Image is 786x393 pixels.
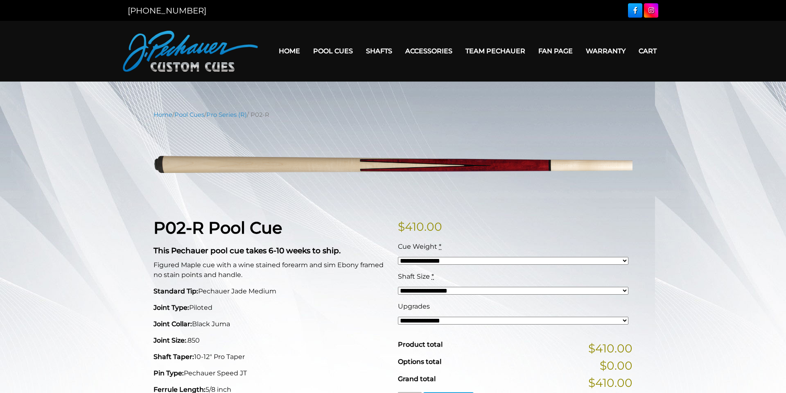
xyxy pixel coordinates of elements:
[272,41,307,61] a: Home
[174,111,204,118] a: Pool Cues
[154,353,194,361] strong: Shaft Taper:
[154,111,172,118] a: Home
[600,357,632,374] span: $0.00
[154,352,388,362] p: 10-12" Pro Taper
[399,41,459,61] a: Accessories
[398,220,405,234] span: $
[154,369,184,377] strong: Pin Type:
[154,320,192,328] strong: Joint Collar:
[532,41,579,61] a: Fan Page
[632,41,663,61] a: Cart
[128,6,206,16] a: [PHONE_NUMBER]
[154,287,198,295] strong: Standard Tip:
[398,273,430,280] span: Shaft Size
[154,304,189,311] strong: Joint Type:
[359,41,399,61] a: Shafts
[588,340,632,357] span: $410.00
[439,243,441,250] abbr: required
[154,336,388,345] p: .850
[154,260,388,280] p: Figured Maple cue with a wine stained forearm and sim Ebony framed no stain points and handle.
[154,319,388,329] p: Black Juma
[154,246,341,255] strong: This Pechauer pool cue takes 6-10 weeks to ship.
[154,218,282,238] strong: P02-R Pool Cue
[398,375,436,383] span: Grand total
[588,374,632,391] span: $410.00
[459,41,532,61] a: Team Pechauer
[398,341,443,348] span: Product total
[123,31,258,72] img: Pechauer Custom Cues
[154,125,632,205] img: P02-N-1.png
[154,286,388,296] p: Pechauer Jade Medium
[154,368,388,378] p: Pechauer Speed JT
[398,220,442,234] bdi: 410.00
[398,302,430,310] span: Upgrades
[579,41,632,61] a: Warranty
[154,110,632,119] nav: Breadcrumb
[431,273,434,280] abbr: required
[398,243,437,250] span: Cue Weight
[154,303,388,313] p: Piloted
[154,336,186,344] strong: Joint Size:
[307,41,359,61] a: Pool Cues
[398,358,441,366] span: Options total
[206,111,247,118] a: Pro Series (R)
